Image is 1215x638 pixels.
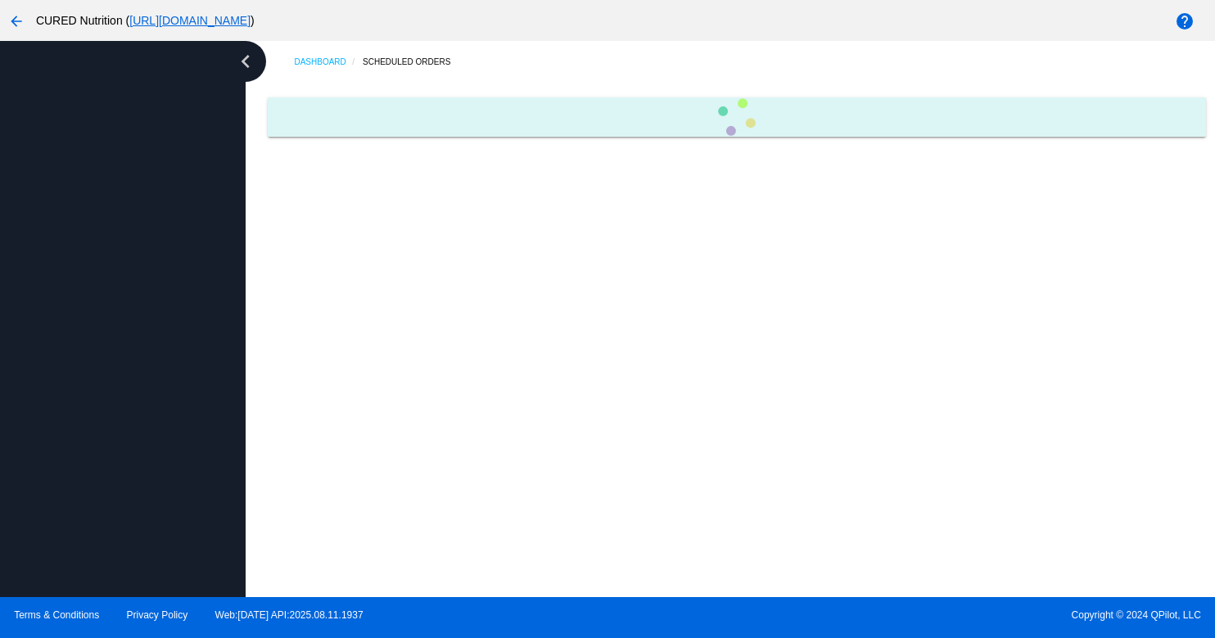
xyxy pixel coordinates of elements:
[621,609,1201,621] span: Copyright © 2024 QPilot, LLC
[129,14,251,27] a: [URL][DOMAIN_NAME]
[363,49,465,75] a: Scheduled Orders
[215,609,364,621] a: Web:[DATE] API:2025.08.11.1937
[1175,11,1195,31] mat-icon: help
[7,11,26,31] mat-icon: arrow_back
[294,49,363,75] a: Dashboard
[36,14,255,27] span: CURED Nutrition ( )
[14,609,99,621] a: Terms & Conditions
[233,48,259,75] i: chevron_left
[127,609,188,621] a: Privacy Policy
